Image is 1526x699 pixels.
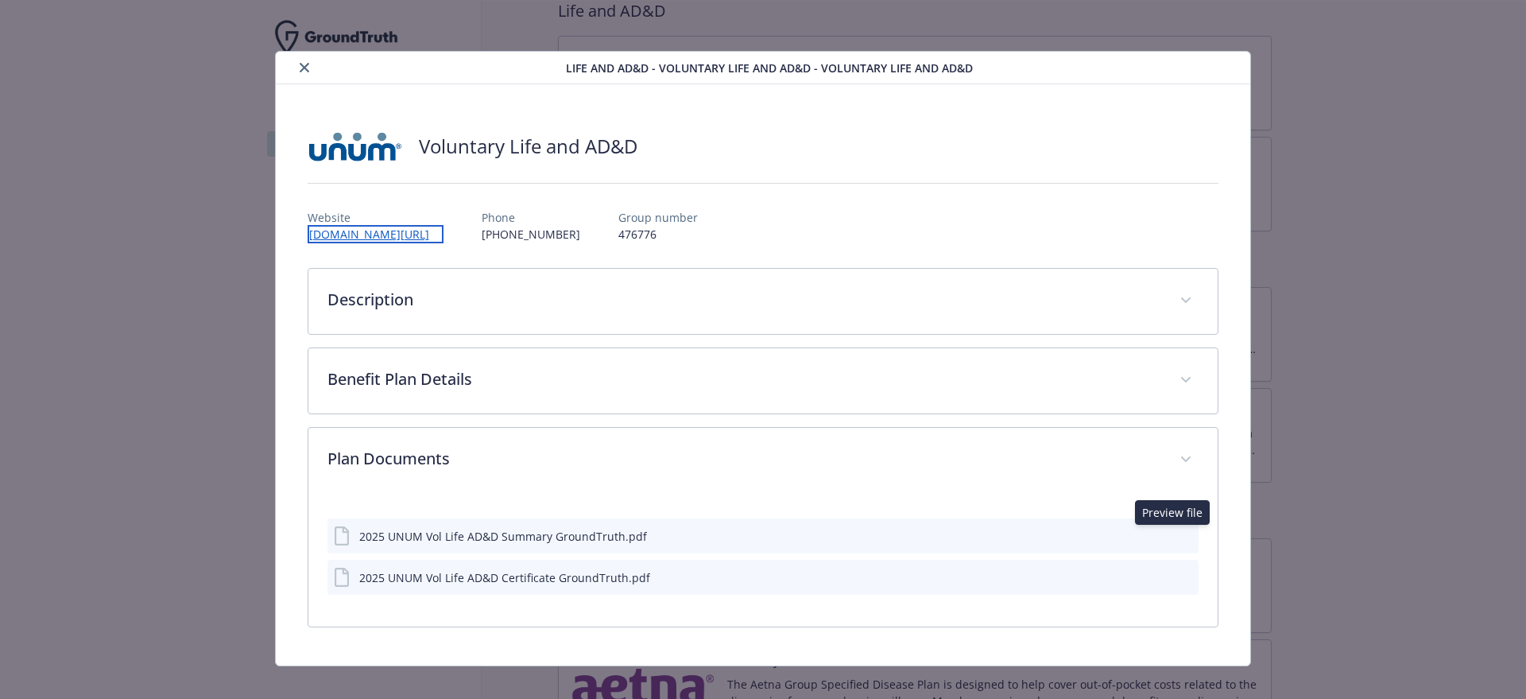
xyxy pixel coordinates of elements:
[1152,569,1165,586] button: download file
[327,447,1161,471] p: Plan Documents
[308,428,1218,493] div: Plan Documents
[1178,528,1192,545] button: preview file
[153,51,1373,666] div: details for plan Life and AD&D - Voluntary Life and AD&D - Voluntary Life and AD&D
[308,269,1218,334] div: Description
[308,122,403,170] img: UNUM
[482,226,580,243] p: [PHONE_NUMBER]
[295,58,314,77] button: close
[327,367,1161,391] p: Benefit Plan Details
[1178,569,1192,586] button: preview file
[618,226,698,243] p: 476776
[1135,500,1210,525] div: Preview file
[1152,528,1165,545] button: download file
[359,528,647,545] div: 2025 UNUM Vol Life AD&D Summary GroundTruth.pdf
[308,225,443,243] a: [DOMAIN_NAME][URL]
[359,569,650,586] div: 2025 UNUM Vol Life AD&D Certificate GroundTruth.pdf
[308,493,1218,627] div: Plan Documents
[618,209,698,226] p: Group number
[308,209,443,226] p: Website
[327,288,1161,312] p: Description
[308,348,1218,414] div: Benefit Plan Details
[419,133,637,160] h2: Voluntary Life and AD&D
[482,209,580,226] p: Phone
[566,60,973,76] span: Life and AD&D - Voluntary Life and AD&D - Voluntary Life and AD&D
